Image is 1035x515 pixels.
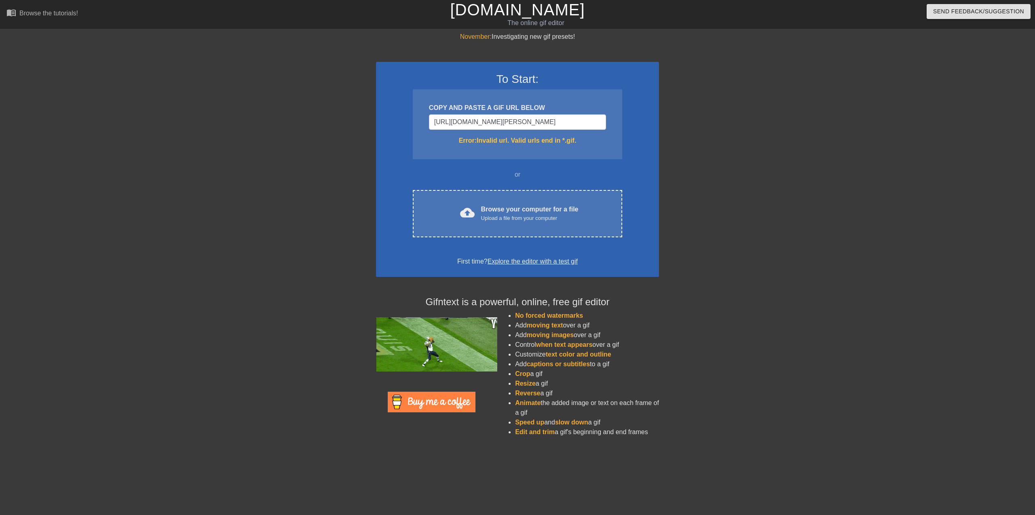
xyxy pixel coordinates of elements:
[515,312,583,319] span: No forced watermarks
[536,341,593,348] span: when text appears
[19,10,78,17] div: Browse the tutorials!
[376,317,497,371] img: football_small.gif
[515,399,541,406] span: Animate
[515,428,555,435] span: Edit and trim
[481,205,579,222] div: Browse your computer for a file
[933,6,1024,17] span: Send Feedback/Suggestion
[515,419,544,426] span: Speed up
[515,321,659,330] li: Add over a gif
[515,427,659,437] li: a gif's beginning and end frames
[515,390,540,397] span: Reverse
[546,351,611,358] span: text color and outline
[515,418,659,427] li: and a gif
[376,296,659,308] h4: Gifntext is a powerful, online, free gif editor
[349,18,722,28] div: The online gif editor
[515,379,659,388] li: a gif
[387,72,648,86] h3: To Start:
[527,361,590,367] span: captions or subtitles
[515,340,659,350] li: Control over a gif
[527,331,574,338] span: moving images
[460,33,492,40] span: November:
[397,170,638,179] div: or
[515,370,530,377] span: Crop
[515,388,659,398] li: a gif
[515,380,536,387] span: Resize
[515,398,659,418] li: the added image or text on each frame of a gif
[927,4,1031,19] button: Send Feedback/Suggestion
[481,214,579,222] div: Upload a file from your computer
[527,322,563,329] span: moving text
[429,103,606,113] div: COPY AND PASTE A GIF URL BELOW
[388,392,475,412] img: Buy Me A Coffee
[429,114,606,130] input: Username
[515,369,659,379] li: a gif
[515,350,659,359] li: Customize
[488,258,578,265] a: Explore the editor with a test gif
[6,8,16,17] span: menu_book
[450,1,585,19] a: [DOMAIN_NAME]
[429,136,606,146] div: Error: Invalid url. Valid urls end in *.gif.
[515,330,659,340] li: Add over a gif
[460,205,475,220] span: cloud_upload
[387,257,648,266] div: First time?
[376,32,659,42] div: Investigating new gif presets!
[555,419,588,426] span: slow down
[6,8,78,20] a: Browse the tutorials!
[515,359,659,369] li: Add to a gif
